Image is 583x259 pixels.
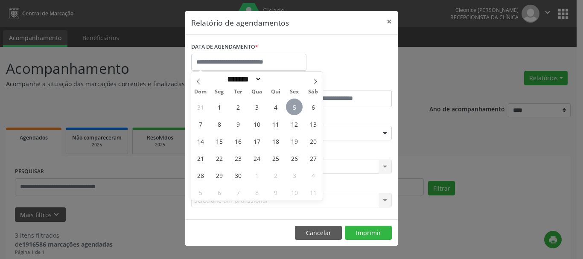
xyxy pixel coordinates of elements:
span: Setembro 22, 2025 [211,150,227,166]
span: Setembro 3, 2025 [248,99,265,115]
span: Setembro 16, 2025 [230,133,246,149]
span: Setembro 4, 2025 [267,99,284,115]
input: Year [262,75,290,84]
span: Outubro 6, 2025 [211,184,227,201]
label: ATÉ [294,77,392,90]
span: Ter [229,89,248,95]
span: Sex [285,89,304,95]
span: Outubro 1, 2025 [248,167,265,183]
span: Setembro 12, 2025 [286,116,303,132]
span: Setembro 26, 2025 [286,150,303,166]
span: Outubro 4, 2025 [305,167,321,183]
select: Month [224,75,262,84]
span: Outubro 8, 2025 [248,184,265,201]
span: Setembro 15, 2025 [211,133,227,149]
span: Setembro 17, 2025 [248,133,265,149]
span: Setembro 29, 2025 [211,167,227,183]
span: Setembro 19, 2025 [286,133,303,149]
span: Setembro 6, 2025 [305,99,321,115]
span: Setembro 9, 2025 [230,116,246,132]
h5: Relatório de agendamentos [191,17,289,28]
span: Setembro 7, 2025 [192,116,209,132]
span: Setembro 24, 2025 [248,150,265,166]
span: Setembro 13, 2025 [305,116,321,132]
span: Outubro 10, 2025 [286,184,303,201]
span: Dom [191,89,210,95]
span: Sáb [304,89,323,95]
span: Setembro 11, 2025 [267,116,284,132]
span: Outubro 11, 2025 [305,184,321,201]
span: Setembro 21, 2025 [192,150,209,166]
span: Setembro 28, 2025 [192,167,209,183]
button: Imprimir [345,226,392,240]
span: Setembro 5, 2025 [286,99,303,115]
span: Qui [266,89,285,95]
span: Setembro 14, 2025 [192,133,209,149]
span: Setembro 10, 2025 [248,116,265,132]
span: Setembro 27, 2025 [305,150,321,166]
span: Outubro 2, 2025 [267,167,284,183]
label: DATA DE AGENDAMENTO [191,41,258,54]
span: Qua [248,89,266,95]
span: Agosto 31, 2025 [192,99,209,115]
span: Setembro 2, 2025 [230,99,246,115]
span: Outubro 7, 2025 [230,184,246,201]
span: Outubro 3, 2025 [286,167,303,183]
span: Setembro 30, 2025 [230,167,246,183]
button: Cancelar [295,226,342,240]
span: Setembro 20, 2025 [305,133,321,149]
button: Close [381,11,398,32]
span: Outubro 5, 2025 [192,184,209,201]
span: Setembro 1, 2025 [211,99,227,115]
span: Seg [210,89,229,95]
span: Setembro 18, 2025 [267,133,284,149]
span: Setembro 23, 2025 [230,150,246,166]
span: Setembro 25, 2025 [267,150,284,166]
span: Outubro 9, 2025 [267,184,284,201]
span: Setembro 8, 2025 [211,116,227,132]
